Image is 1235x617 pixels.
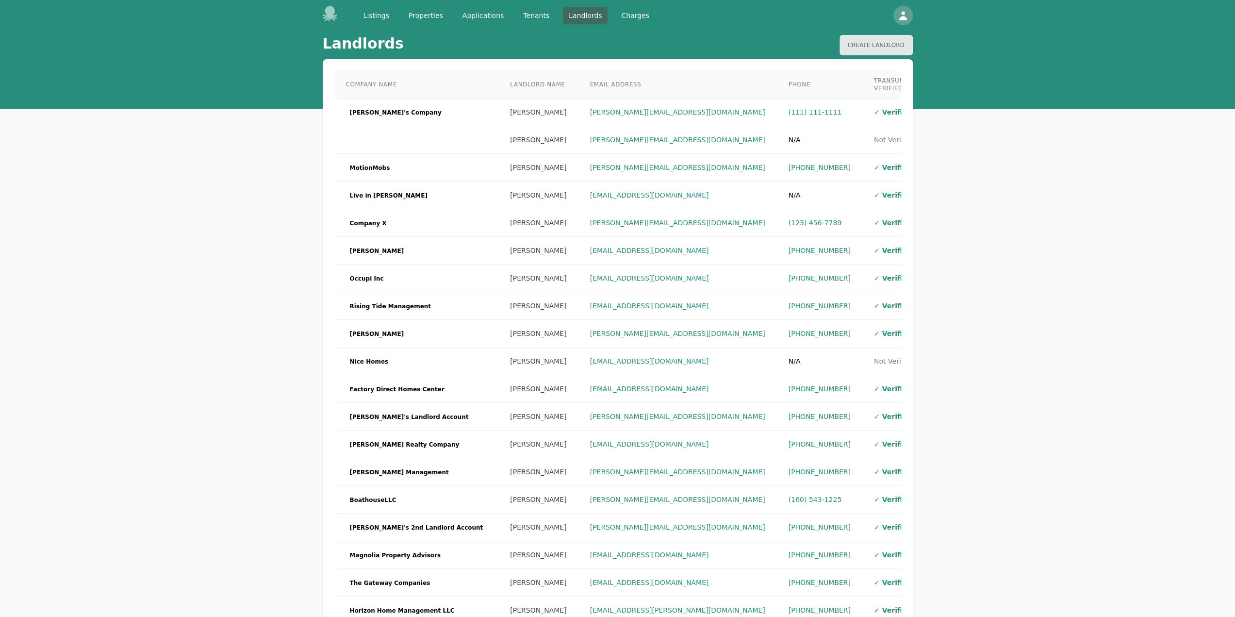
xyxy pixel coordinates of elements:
span: MotionMobs [346,163,394,173]
span: ✓ Verified [874,413,912,420]
span: Horizon Home Management LLC [346,606,459,616]
a: Applications [457,7,510,24]
a: [PHONE_NUMBER] [789,523,851,531]
span: ✓ Verified [874,579,912,586]
a: [PERSON_NAME][EMAIL_ADDRESS][DOMAIN_NAME] [590,523,765,531]
span: ✓ Verified [874,164,912,171]
span: ✓ Verified [874,440,912,448]
a: Properties [403,7,449,24]
td: [PERSON_NAME] [498,458,578,486]
a: Listings [358,7,395,24]
a: [PERSON_NAME][EMAIL_ADDRESS][DOMAIN_NAME] [590,136,765,144]
a: [PHONE_NUMBER] [789,330,851,337]
a: [PHONE_NUMBER] [789,302,851,310]
a: [PHONE_NUMBER] [789,440,851,448]
th: Email Address [578,71,777,99]
a: (123) 456-7789 [789,219,842,227]
a: [PHONE_NUMBER] [789,413,851,420]
th: Company Name [334,71,499,99]
button: Create Landlord [840,35,913,55]
a: [EMAIL_ADDRESS][DOMAIN_NAME] [590,440,709,448]
span: ✓ Verified [874,247,912,254]
td: N/A [777,126,862,154]
span: BoathouseLLC [346,495,400,505]
span: ✓ Verified [874,219,912,227]
span: [PERSON_NAME]'s Landlord Account [346,412,473,422]
span: ✓ Verified [874,385,912,393]
td: [PERSON_NAME] [498,209,578,237]
span: Nice Homes [346,357,393,367]
span: ✓ Verified [874,108,912,116]
a: Landlords [563,7,608,24]
td: [PERSON_NAME] [498,403,578,431]
a: [PHONE_NUMBER] [789,551,851,559]
a: [EMAIL_ADDRESS][DOMAIN_NAME] [590,302,709,310]
span: ✓ Verified [874,330,912,337]
span: [PERSON_NAME] Management [346,467,453,477]
h1: Landlords [323,35,404,55]
a: [PERSON_NAME][EMAIL_ADDRESS][DOMAIN_NAME] [590,468,765,476]
a: Charges [615,7,655,24]
span: Not Verified [874,357,914,365]
td: [PERSON_NAME] [498,265,578,292]
a: [PHONE_NUMBER] [789,385,851,393]
a: [EMAIL_ADDRESS][DOMAIN_NAME] [590,357,709,365]
td: [PERSON_NAME] [498,569,578,597]
td: [PERSON_NAME] [498,541,578,569]
td: [PERSON_NAME] [498,292,578,320]
a: [PHONE_NUMBER] [789,247,851,254]
span: ✓ Verified [874,274,912,282]
span: Company X [346,218,391,228]
a: [PERSON_NAME][EMAIL_ADDRESS][DOMAIN_NAME] [590,164,765,171]
td: [PERSON_NAME] [498,237,578,265]
a: [EMAIL_ADDRESS][DOMAIN_NAME] [590,551,709,559]
span: Magnolia Property Advisors [346,550,445,560]
span: [PERSON_NAME]'s 2nd Landlord Account [346,523,487,533]
a: [PERSON_NAME][EMAIL_ADDRESS][DOMAIN_NAME] [590,330,765,337]
a: Tenants [517,7,555,24]
td: [PERSON_NAME] [498,486,578,514]
td: [PERSON_NAME] [498,126,578,154]
span: ✓ Verified [874,302,912,310]
span: Factory Direct Homes Center [346,384,448,394]
span: [PERSON_NAME]'s Company [346,108,445,117]
a: [EMAIL_ADDRESS][PERSON_NAME][DOMAIN_NAME] [590,606,765,614]
span: Rising Tide Management [346,301,435,311]
a: [EMAIL_ADDRESS][DOMAIN_NAME] [590,247,709,254]
a: [PERSON_NAME][EMAIL_ADDRESS][DOMAIN_NAME] [590,219,765,227]
span: ✓ Verified [874,523,912,531]
a: [PHONE_NUMBER] [789,606,851,614]
a: [EMAIL_ADDRESS][DOMAIN_NAME] [590,274,709,282]
span: Occupi Inc [346,274,388,283]
a: [EMAIL_ADDRESS][DOMAIN_NAME] [590,579,709,586]
a: [PERSON_NAME][EMAIL_ADDRESS][DOMAIN_NAME] [590,413,765,420]
a: [PHONE_NUMBER] [789,468,851,476]
th: Phone [777,71,862,99]
th: TransUnion Verified [862,71,927,99]
td: [PERSON_NAME] [498,375,578,403]
td: [PERSON_NAME] [498,182,578,209]
span: ✓ Verified [874,551,912,559]
td: [PERSON_NAME] [498,514,578,541]
span: Not Verified [874,136,914,144]
a: [EMAIL_ADDRESS][DOMAIN_NAME] [590,385,709,393]
span: ✓ Verified [874,468,912,476]
a: [PHONE_NUMBER] [789,274,851,282]
a: (111) 111-1111 [789,108,842,116]
span: Live in [PERSON_NAME] [346,191,431,200]
td: [PERSON_NAME] [498,99,578,126]
a: (160) 543-1225 [789,496,842,503]
span: [PERSON_NAME] [346,329,408,339]
a: [EMAIL_ADDRESS][DOMAIN_NAME] [590,191,709,199]
a: [PHONE_NUMBER] [789,164,851,171]
span: ✓ Verified [874,496,912,503]
td: [PERSON_NAME] [498,320,578,348]
td: [PERSON_NAME] [498,154,578,182]
span: ✓ Verified [874,606,912,614]
td: N/A [777,182,862,209]
span: [PERSON_NAME] Realty Company [346,440,463,450]
span: The Gateway Companies [346,578,434,588]
a: [PERSON_NAME][EMAIL_ADDRESS][DOMAIN_NAME] [590,496,765,503]
td: [PERSON_NAME] [498,431,578,458]
span: [PERSON_NAME] [346,246,408,256]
